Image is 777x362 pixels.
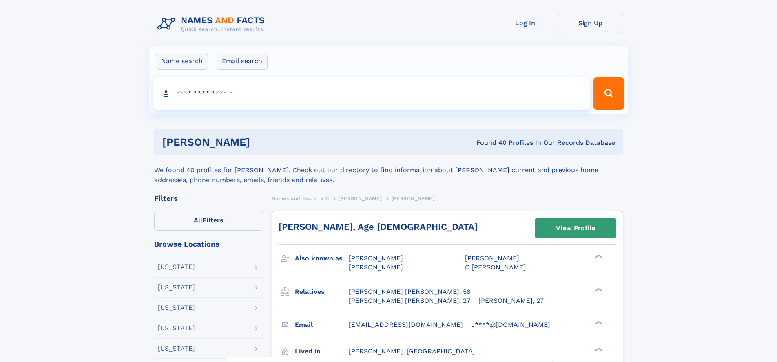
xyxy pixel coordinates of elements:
[154,240,263,248] div: Browse Locations
[338,195,382,201] span: [PERSON_NAME]
[391,195,435,201] span: [PERSON_NAME]
[295,285,349,299] h3: Relatives
[295,318,349,332] h3: Email
[154,13,272,35] img: Logo Names and Facts
[158,345,195,352] div: [US_STATE]
[158,304,195,311] div: [US_STATE]
[158,325,195,331] div: [US_STATE]
[349,287,471,296] a: [PERSON_NAME] [PERSON_NAME], 58
[162,137,363,147] h1: [PERSON_NAME]
[295,251,349,265] h3: Also known as
[349,321,463,329] span: [EMAIL_ADDRESS][DOMAIN_NAME]
[363,138,615,147] div: Found 40 Profiles In Our Records Database
[465,254,519,262] span: [PERSON_NAME]
[478,296,544,305] a: [PERSON_NAME], 27
[349,347,475,355] span: [PERSON_NAME], [GEOGRAPHIC_DATA]
[158,264,195,270] div: [US_STATE]
[535,218,616,238] a: View Profile
[194,216,202,224] span: All
[593,254,603,259] div: ❯
[593,346,603,352] div: ❯
[272,193,317,203] a: Names and Facts
[349,296,470,305] a: [PERSON_NAME] [PERSON_NAME], 27
[154,211,263,231] label: Filters
[556,219,595,238] div: View Profile
[325,193,329,203] a: C
[349,263,403,271] span: [PERSON_NAME]
[295,344,349,358] h3: Lived in
[325,195,329,201] span: C
[593,287,603,292] div: ❯
[338,193,382,203] a: [PERSON_NAME]
[558,13,623,33] a: Sign Up
[349,254,403,262] span: [PERSON_NAME]
[217,53,268,70] label: Email search
[158,284,195,291] div: [US_STATE]
[154,155,623,185] div: We found 40 profiles for [PERSON_NAME]. Check out our directory to find information about [PERSON...
[465,263,526,271] span: C [PERSON_NAME]
[154,195,263,202] div: Filters
[593,320,603,325] div: ❯
[279,222,478,232] a: [PERSON_NAME], Age [DEMOGRAPHIC_DATA]
[153,77,590,110] input: search input
[493,13,558,33] a: Log In
[593,77,624,110] button: Search Button
[156,53,208,70] label: Name search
